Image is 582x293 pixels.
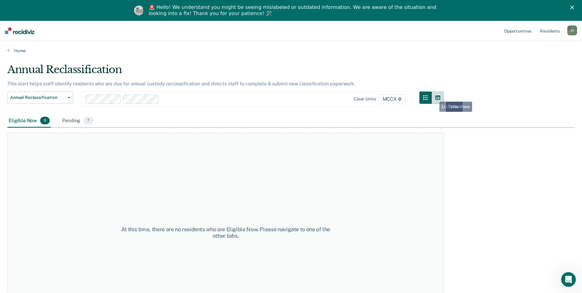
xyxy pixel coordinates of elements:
[354,96,376,102] div: Clear units
[7,63,444,81] div: Annual Reclassification
[503,21,533,41] a: Opportunities
[40,117,50,125] span: 0
[134,6,144,15] img: Profile image for Kim
[567,25,577,35] button: JH
[61,114,94,128] div: Pending7
[83,117,93,125] span: 7
[7,92,73,104] button: Annual Reclassification
[379,94,406,104] span: MCCX
[7,48,575,53] a: Home
[10,95,65,100] span: Annual Reclassification
[117,226,334,239] div: At this time, there are no residents who are Eligible Now. Please navigate to one of the other tabs.
[5,27,34,34] img: Recidiviz
[570,6,576,9] div: Close
[7,81,355,87] p: This alert helps staff identify residents who are due for annual custody reclassification and dir...
[561,272,576,287] iframe: Intercom live chat
[7,114,51,128] div: Eligible Now0
[567,25,577,35] div: J H
[539,21,561,41] a: Residents
[149,4,438,17] div: 🚨 Hello! We understand you might be seeing mislabeled or outdated information. We are aware of th...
